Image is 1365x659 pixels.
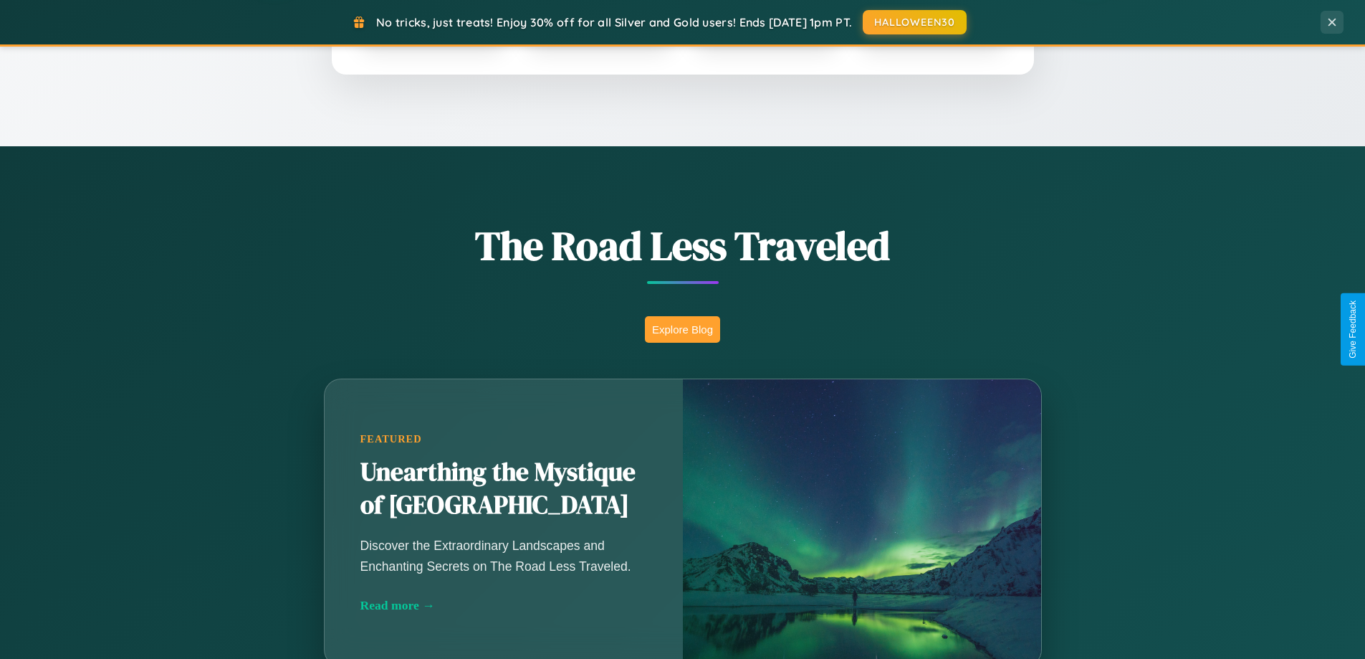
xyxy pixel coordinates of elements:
[1348,300,1358,359] div: Give Feedback
[360,536,647,576] p: Discover the Extraordinary Landscapes and Enchanting Secrets on The Road Less Traveled.
[360,433,647,445] div: Featured
[645,316,720,343] button: Explore Blog
[360,598,647,613] div: Read more →
[863,10,967,34] button: HALLOWEEN30
[376,15,852,29] span: No tricks, just treats! Enjoy 30% off for all Silver and Gold users! Ends [DATE] 1pm PT.
[253,218,1113,273] h1: The Road Less Traveled
[360,456,647,522] h2: Unearthing the Mystique of [GEOGRAPHIC_DATA]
